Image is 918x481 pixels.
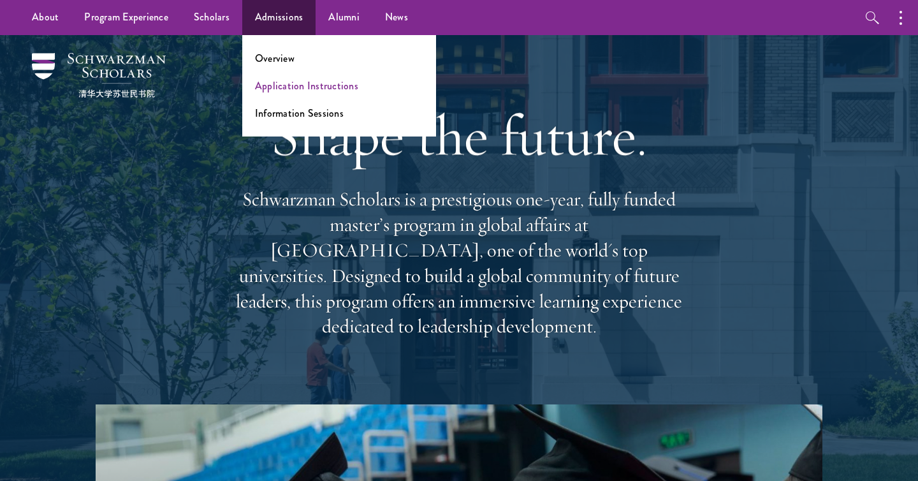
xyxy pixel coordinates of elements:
img: Schwarzman Scholars [32,53,166,98]
a: Overview [255,51,295,66]
a: Information Sessions [255,106,344,121]
p: Schwarzman Scholars is a prestigious one-year, fully funded master’s program in global affairs at... [229,187,688,339]
a: Application Instructions [255,78,358,93]
h1: Shape the future. [229,100,688,171]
